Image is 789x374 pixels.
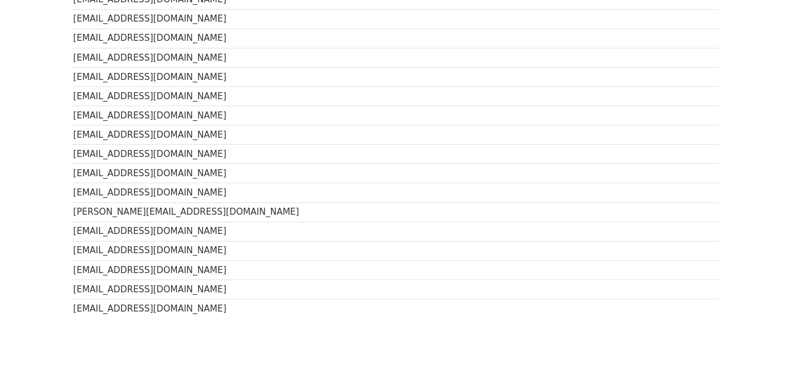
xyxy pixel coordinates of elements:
td: [EMAIL_ADDRESS][DOMAIN_NAME] [71,29,648,48]
td: [EMAIL_ADDRESS][DOMAIN_NAME] [71,125,648,145]
td: [EMAIL_ADDRESS][DOMAIN_NAME] [71,67,648,86]
td: [PERSON_NAME][EMAIL_ADDRESS][DOMAIN_NAME] [71,202,648,222]
td: [EMAIL_ADDRESS][DOMAIN_NAME] [71,48,648,67]
td: [EMAIL_ADDRESS][DOMAIN_NAME] [71,241,648,260]
td: [EMAIL_ADDRESS][DOMAIN_NAME] [71,164,648,183]
td: [EMAIL_ADDRESS][DOMAIN_NAME] [71,145,648,164]
iframe: Chat Widget [731,318,789,374]
td: [EMAIL_ADDRESS][DOMAIN_NAME] [71,86,648,106]
td: [EMAIL_ADDRESS][DOMAIN_NAME] [71,222,648,241]
td: [EMAIL_ADDRESS][DOMAIN_NAME] [71,299,648,318]
td: [EMAIL_ADDRESS][DOMAIN_NAME] [71,9,648,29]
div: Widget de chat [731,318,789,374]
td: [EMAIL_ADDRESS][DOMAIN_NAME] [71,183,648,202]
td: [EMAIL_ADDRESS][DOMAIN_NAME] [71,279,648,299]
td: [EMAIL_ADDRESS][DOMAIN_NAME] [71,260,648,279]
td: [EMAIL_ADDRESS][DOMAIN_NAME] [71,106,648,125]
